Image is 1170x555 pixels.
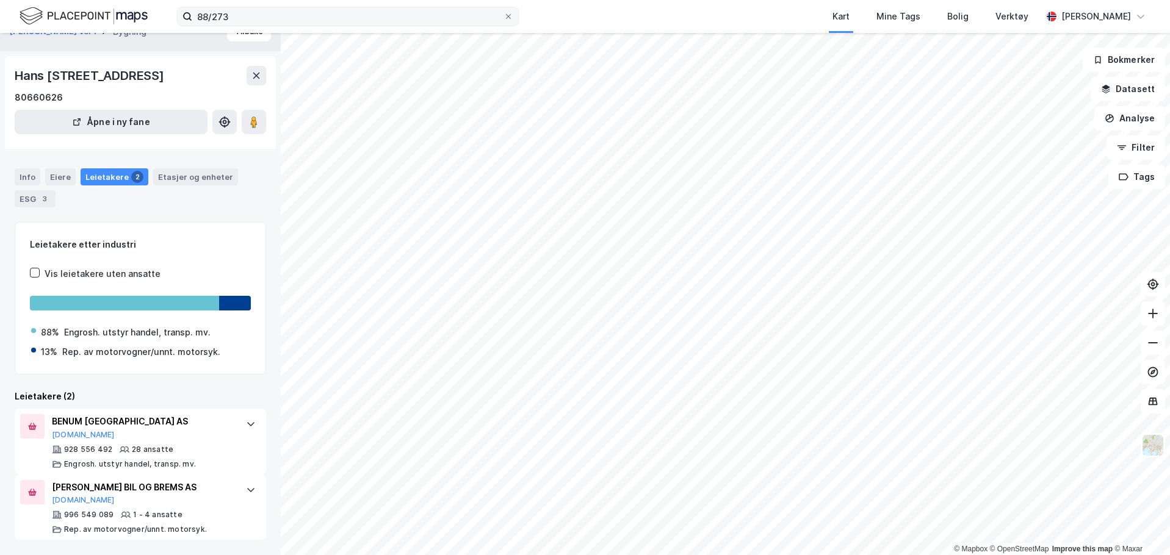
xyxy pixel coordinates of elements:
div: 3 [38,193,51,205]
a: Improve this map [1052,545,1113,553]
div: Info [15,168,40,185]
div: Kontrollprogram for chat [1109,496,1170,555]
div: Eiere [45,168,76,185]
div: Leietakere [81,168,148,185]
div: 28 ansatte [132,445,173,454]
div: Leietakere (2) [15,389,266,404]
input: Søk på adresse, matrikkel, gårdeiere, leietakere eller personer [192,7,504,26]
div: Engrosh. utstyr handel, transp. mv. [64,459,196,469]
div: Hans [STREET_ADDRESS] [15,66,167,85]
div: Leietakere etter industri [30,237,251,252]
div: 928 556 492 [64,445,112,454]
button: Tags [1108,165,1165,189]
button: Filter [1107,135,1165,160]
div: Vis leietakere uten ansatte [45,267,161,281]
button: Åpne i ny fane [15,110,208,134]
button: [DOMAIN_NAME] [52,495,115,505]
div: Etasjer og enheter [158,171,233,182]
button: Bokmerker [1083,48,1165,72]
div: 80660626 [15,90,63,105]
div: Rep. av motorvogner/unnt. motorsyk. [64,525,207,534]
div: [PERSON_NAME] BIL OG BREMS AS [52,480,234,495]
a: OpenStreetMap [990,545,1049,553]
div: [PERSON_NAME] [1061,9,1131,24]
div: Bolig [947,9,969,24]
div: 996 549 089 [64,510,114,520]
button: Analyse [1094,106,1165,131]
iframe: Chat Widget [1109,496,1170,555]
img: Z [1141,434,1165,457]
div: Rep. av motorvogner/unnt. motorsyk. [62,345,220,359]
div: BENUM [GEOGRAPHIC_DATA] AS [52,414,234,429]
div: 88% [41,325,59,340]
a: Mapbox [954,545,988,553]
div: Engrosh. utstyr handel, transp. mv. [64,325,211,340]
div: Kart [832,9,850,24]
div: Verktøy [995,9,1028,24]
img: logo.f888ab2527a4732fd821a326f86c7f29.svg [20,5,148,27]
div: 1 - 4 ansatte [133,510,182,520]
button: Datasett [1091,77,1165,101]
button: [DOMAIN_NAME] [52,430,115,440]
div: 13% [41,345,57,359]
div: Mine Tags [876,9,920,24]
div: 2 [131,171,143,183]
div: ESG [15,190,56,207]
